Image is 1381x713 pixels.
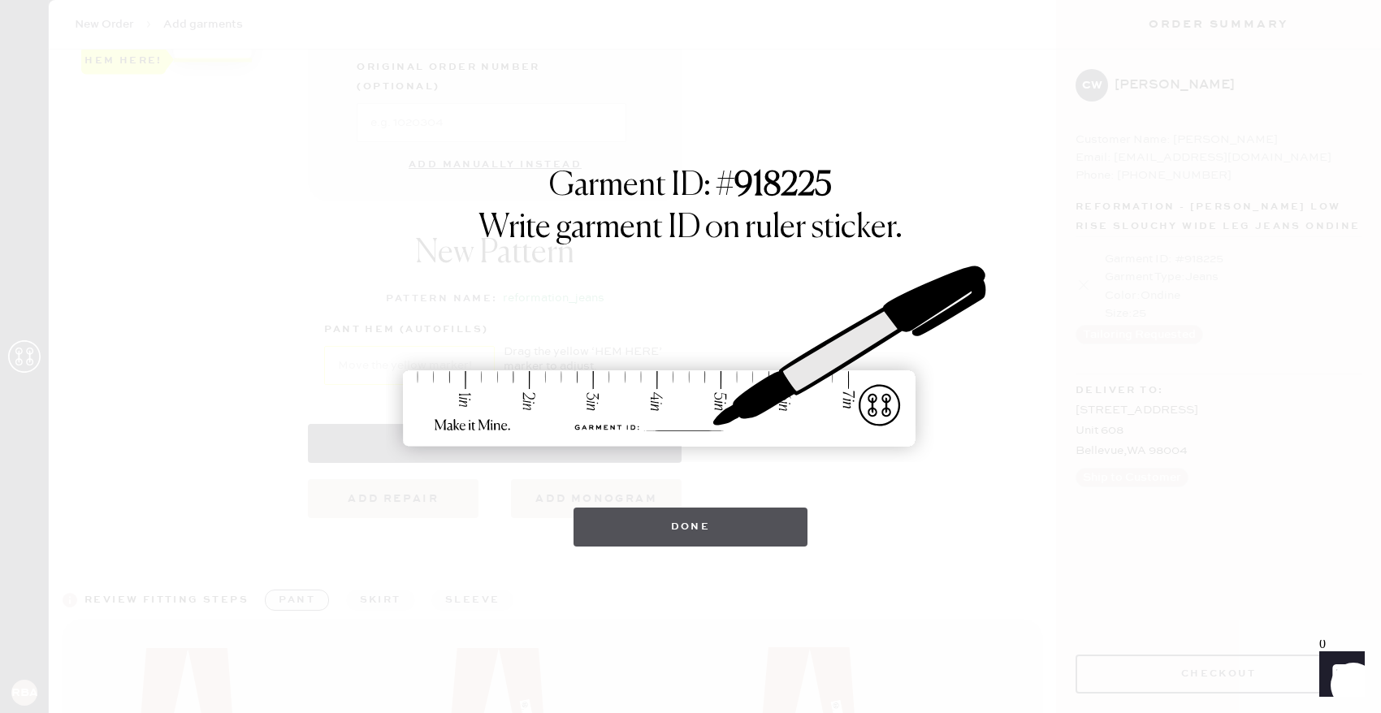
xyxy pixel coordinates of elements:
[734,170,832,202] strong: 918225
[549,166,832,209] h1: Garment ID: #
[1304,640,1374,710] iframe: Front Chat
[386,223,995,491] img: ruler-sticker-sharpie.svg
[478,209,903,248] h1: Write garment ID on ruler sticker.
[574,508,808,547] button: Done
